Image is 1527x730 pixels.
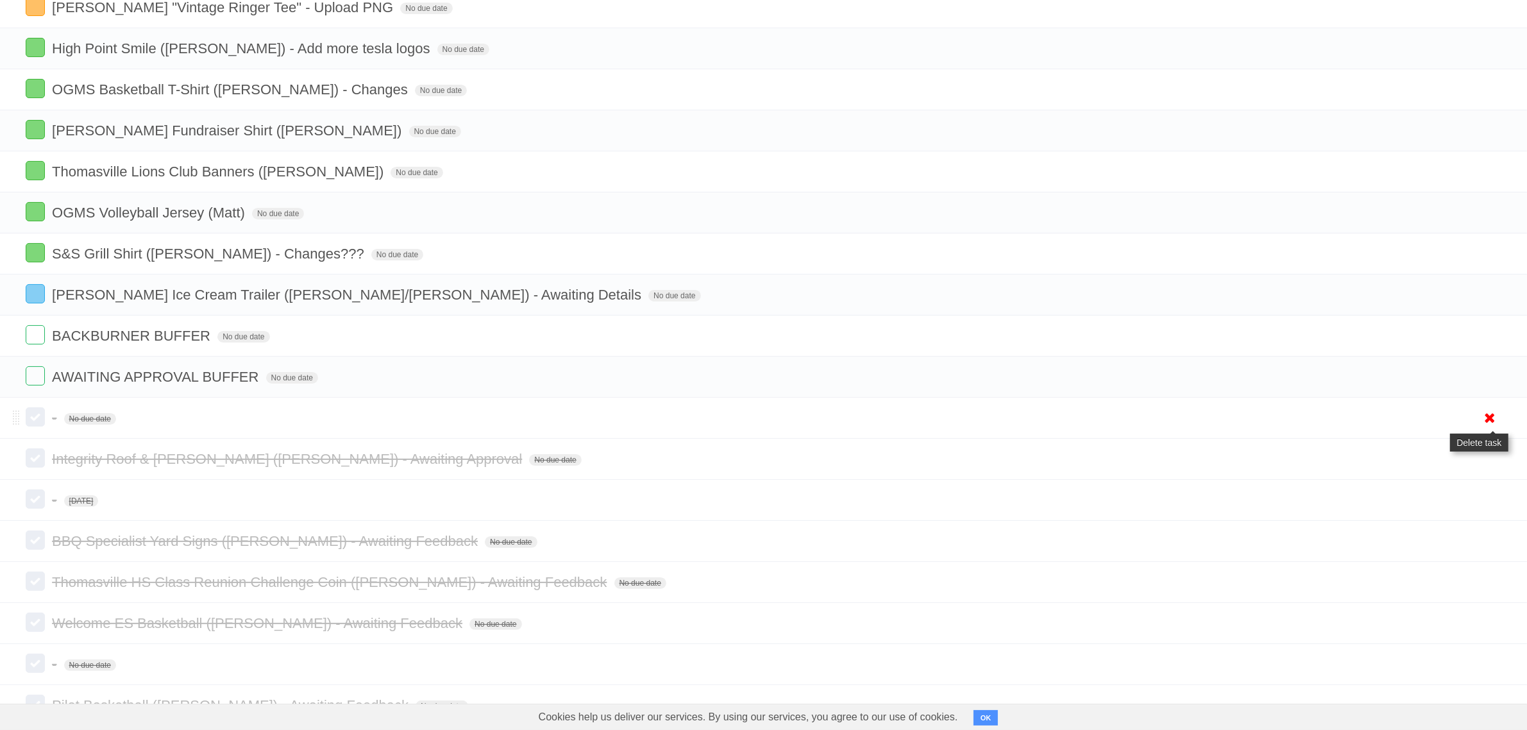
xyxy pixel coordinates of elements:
label: Done [26,531,45,550]
span: [DATE] [64,495,99,507]
span: No due date [64,413,116,425]
span: No due date [391,167,443,178]
span: Pilot Basketball ([PERSON_NAME]) - Awaiting Feedback [52,697,412,713]
span: Thomasville Lions Club Banners ([PERSON_NAME]) [52,164,387,180]
span: [PERSON_NAME] Ice Cream Trailer ([PERSON_NAME]/[PERSON_NAME]) - Awaiting Details [52,287,645,303]
label: Done [26,202,45,221]
span: Integrity Roof & [PERSON_NAME] ([PERSON_NAME]) - Awaiting Approval [52,451,525,467]
span: No due date [485,536,537,548]
label: Done [26,38,45,57]
span: [PERSON_NAME] Fundraiser Shirt ([PERSON_NAME]) [52,123,405,139]
label: Done [26,79,45,98]
span: No due date [437,44,489,55]
span: - [52,410,60,426]
label: Done [26,161,45,180]
label: Done [26,243,45,262]
label: Done [26,284,45,303]
span: High Point Smile ([PERSON_NAME]) - Add more tesla logos [52,40,433,56]
span: BACKBURNER BUFFER [52,328,214,344]
span: No due date [266,372,318,384]
span: No due date [529,454,581,466]
span: Thomasville HS Class Reunion Challenge Coin ([PERSON_NAME]) - Awaiting Feedback [52,574,610,590]
span: OGMS Volleyball Jersey (Matt) [52,205,248,221]
span: AWAITING APPROVAL BUFFER [52,369,262,385]
span: No due date [415,85,467,96]
span: BBQ Specialist Yard Signs ([PERSON_NAME]) - Awaiting Feedback [52,533,481,549]
span: S&S Grill Shirt ([PERSON_NAME]) - Changes??? [52,246,367,262]
span: - [52,492,60,508]
label: Done [26,120,45,139]
label: Done [26,325,45,344]
label: Done [26,695,45,714]
span: No due date [648,290,700,301]
span: No due date [217,331,269,343]
label: Done [26,407,45,427]
label: Done [26,366,45,386]
span: No due date [409,126,461,137]
span: Welcome ES Basketball ([PERSON_NAME]) - Awaiting Feedback [52,615,466,631]
span: No due date [469,618,521,630]
span: No due date [614,577,666,589]
span: No due date [416,700,468,712]
span: - [52,656,60,672]
button: OK [974,710,999,726]
span: No due date [64,659,116,671]
span: Cookies help us deliver our services. By using our services, you agree to our use of cookies. [526,704,971,730]
label: Done [26,654,45,673]
span: No due date [371,249,423,260]
label: Done [26,572,45,591]
span: No due date [400,3,452,14]
span: No due date [252,208,304,219]
span: OGMS Basketball T-Shirt ([PERSON_NAME]) - Changes [52,81,411,98]
label: Done [26,613,45,632]
label: Done [26,489,45,509]
label: Done [26,448,45,468]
